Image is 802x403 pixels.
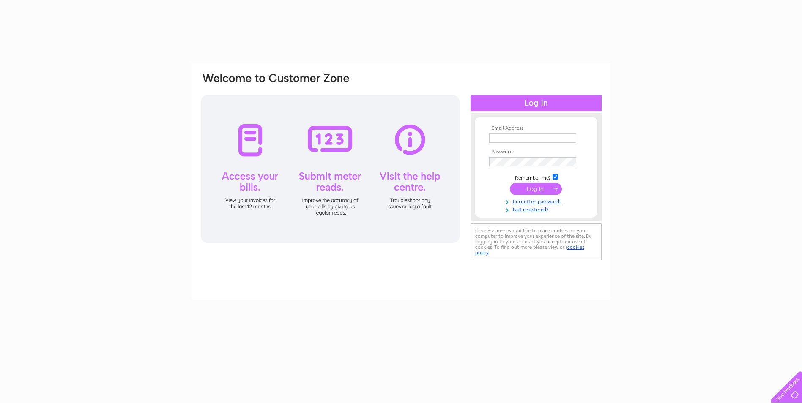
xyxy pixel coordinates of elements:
[489,205,585,213] a: Not registered?
[510,183,562,195] input: Submit
[489,197,585,205] a: Forgotten password?
[487,125,585,131] th: Email Address:
[475,244,584,256] a: cookies policy
[487,173,585,181] td: Remember me?
[487,149,585,155] th: Password:
[471,223,602,260] div: Clear Business would like to place cookies on your computer to improve your experience of the sit...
